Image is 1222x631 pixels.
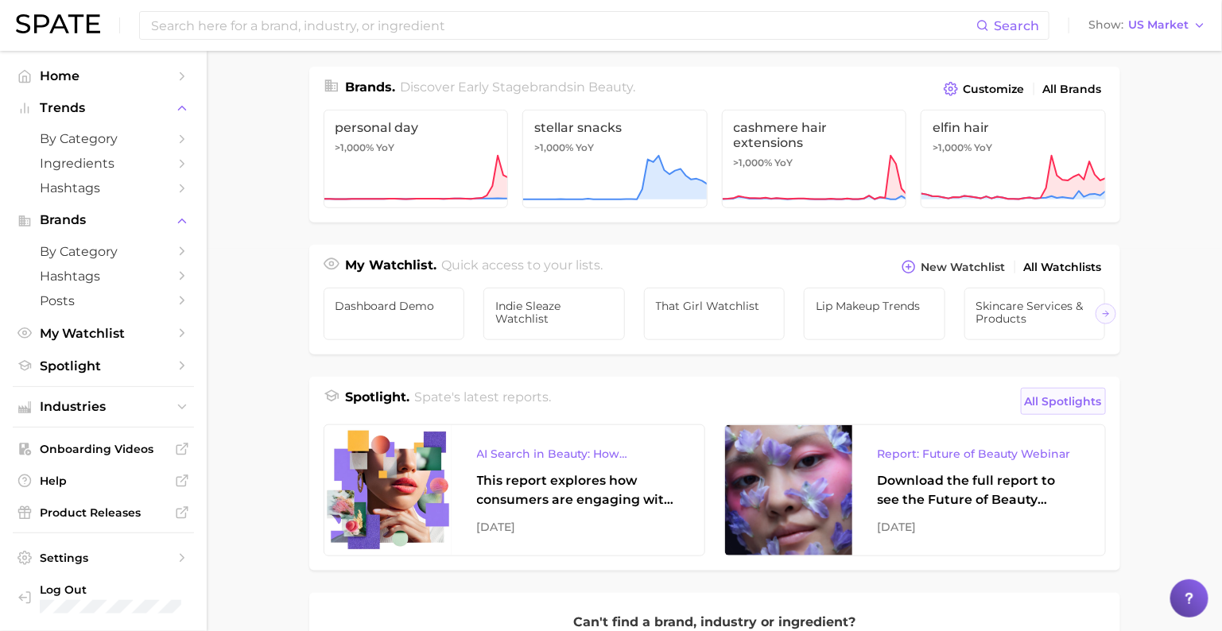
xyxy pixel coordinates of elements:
span: stellar snacks [534,120,696,135]
a: Onboarding Videos [13,437,194,461]
span: All Watchlists [1024,261,1102,274]
span: Dashboard Demo [336,300,453,312]
span: beauty [588,79,633,95]
a: All Brands [1039,79,1106,100]
div: Download the full report to see the Future of Beauty trends we unpacked during the webinar. [878,471,1080,509]
div: AI Search in Beauty: How Consumers Are Using ChatGPT vs. Google Search [477,444,679,463]
a: All Watchlists [1020,257,1106,278]
a: Dashboard Demo [324,288,465,340]
span: My Watchlist [40,326,167,341]
a: Skincare Services & Products [964,288,1106,340]
span: Discover Early Stage brands in . [400,79,635,95]
span: >1,000% [336,141,374,153]
h2: Quick access to your lists. [441,256,603,278]
span: YoY [576,141,594,154]
span: personal day [336,120,497,135]
span: Brands . [346,79,396,95]
a: Posts [13,288,194,313]
span: YoY [775,157,793,169]
span: by Category [40,131,167,146]
span: elfin hair [933,120,1094,135]
span: US Market [1128,21,1189,29]
button: Trends [13,96,194,120]
a: Log out. Currently logged in with e-mail addison@spate.nyc. [13,578,194,619]
span: Skincare Services & Products [976,300,1094,325]
a: stellar snacks>1,000% YoY [522,110,708,208]
span: All Brands [1043,83,1102,96]
span: Hashtags [40,269,167,284]
a: cashmere hair extensions>1,000% YoY [722,110,907,208]
a: My Watchlist [13,321,194,346]
span: Settings [40,551,167,565]
span: YoY [974,141,992,154]
span: Lip Makeup Trends [816,300,933,312]
span: Show [1088,21,1123,29]
span: Product Releases [40,505,167,520]
span: cashmere hair extensions [734,120,895,150]
span: >1,000% [933,141,972,153]
input: Search here for a brand, industry, or ingredient [149,12,976,39]
a: Settings [13,546,194,570]
span: Onboarding Videos [40,442,167,456]
a: Indie Sleaze Watchlist [483,288,625,340]
a: AI Search in Beauty: How Consumers Are Using ChatGPT vs. Google SearchThis report explores how co... [324,424,705,556]
div: [DATE] [477,517,679,536]
a: Ingredients [13,151,194,176]
span: Industries [40,400,167,414]
span: Customize [964,83,1025,96]
span: New Watchlist [921,261,1006,274]
span: Ingredients [40,156,167,171]
button: Customize [940,78,1028,100]
a: by Category [13,239,194,264]
div: This report explores how consumers are engaging with AI-powered search tools — and what it means ... [477,471,679,509]
a: Help [13,469,194,493]
span: That Girl Watchlist [656,300,774,312]
a: All Spotlights [1021,388,1106,415]
h1: Spotlight. [346,388,410,415]
h2: Spate's latest reports. [414,388,551,415]
a: elfin hair>1,000% YoY [921,110,1106,208]
a: That Girl Watchlist [644,288,786,340]
span: Home [40,68,167,83]
button: Brands [13,208,194,232]
span: Help [40,474,167,488]
div: Report: Future of Beauty Webinar [878,444,1080,463]
a: by Category [13,126,194,151]
span: >1,000% [734,157,773,168]
span: >1,000% [534,141,573,153]
img: SPATE [16,14,100,33]
span: Hashtags [40,180,167,195]
span: Posts [40,293,167,308]
button: Industries [13,395,194,419]
a: Report: Future of Beauty WebinarDownload the full report to see the Future of Beauty trends we un... [724,424,1106,556]
span: Spotlight [40,358,167,374]
span: Trends [40,101,167,115]
a: Home [13,64,194,88]
span: Indie Sleaze Watchlist [495,300,613,325]
a: Spotlight [13,354,194,378]
h1: My Watchlist. [346,256,437,278]
span: Log Out [40,583,181,597]
a: Hashtags [13,264,194,288]
span: All Spotlights [1025,392,1102,411]
span: Brands [40,213,167,227]
a: Product Releases [13,501,194,525]
span: by Category [40,244,167,259]
button: Scroll Right [1096,304,1116,324]
a: Hashtags [13,176,194,200]
div: [DATE] [878,517,1080,536]
a: personal day>1,000% YoY [324,110,509,208]
span: YoY [377,141,395,154]
a: Lip Makeup Trends [804,288,945,340]
button: ShowUS Market [1084,15,1210,36]
button: New Watchlist [898,256,1009,278]
span: Search [994,18,1039,33]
